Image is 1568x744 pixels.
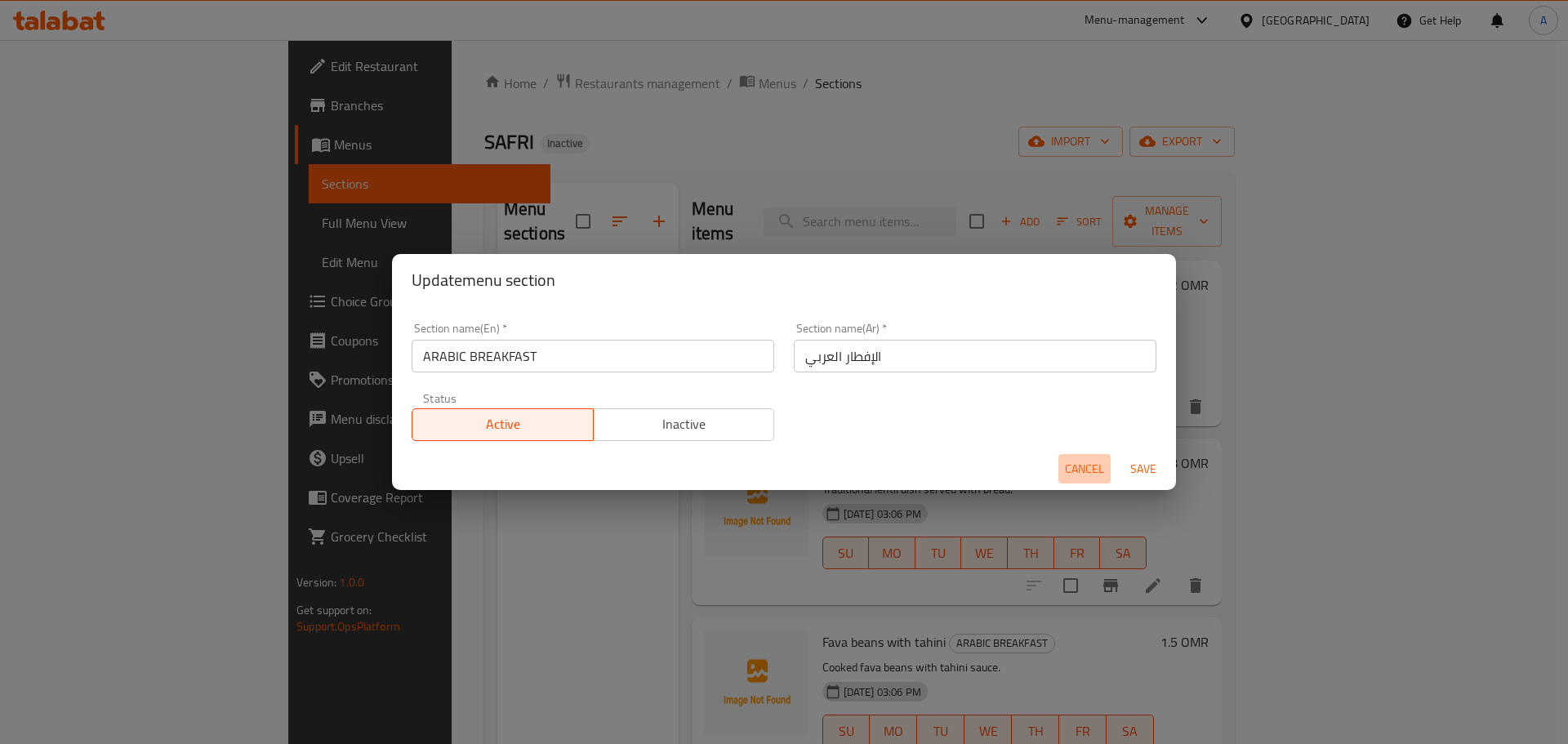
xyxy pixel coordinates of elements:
button: Save [1117,454,1169,484]
button: Inactive [593,408,775,441]
span: Cancel [1065,459,1104,479]
h2: Update menu section [412,267,1156,293]
button: Active [412,408,594,441]
span: Save [1124,459,1163,479]
input: Please enter section name(en) [412,340,774,372]
input: Please enter section name(ar) [794,340,1156,372]
span: Active [419,412,587,436]
button: Cancel [1058,454,1111,484]
span: Inactive [600,412,768,436]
